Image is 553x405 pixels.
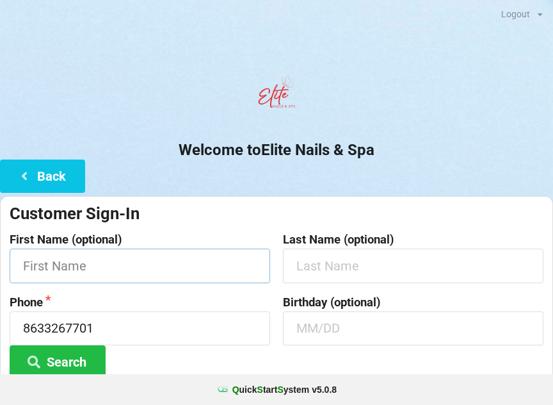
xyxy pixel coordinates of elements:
[10,345,106,378] button: Search
[283,233,543,246] label: Last Name (optional)
[232,383,337,396] b: uick tart ystem v 5.0.8
[10,233,270,246] label: First Name (optional)
[251,70,302,121] img: EliteNailsSpa-Logo1.png
[283,296,543,309] label: Birthday (optional)
[10,249,270,283] input: First Name
[283,311,543,345] input: MM/DD
[501,10,530,19] div: Logout
[10,203,543,224] div: Customer Sign-In
[216,383,229,396] img: favicon.ico
[277,384,283,395] span: S
[10,296,270,309] label: Phone
[232,384,239,395] span: Q
[10,311,270,345] input: 1234567890
[257,384,263,395] span: S
[283,249,543,283] input: Last Name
